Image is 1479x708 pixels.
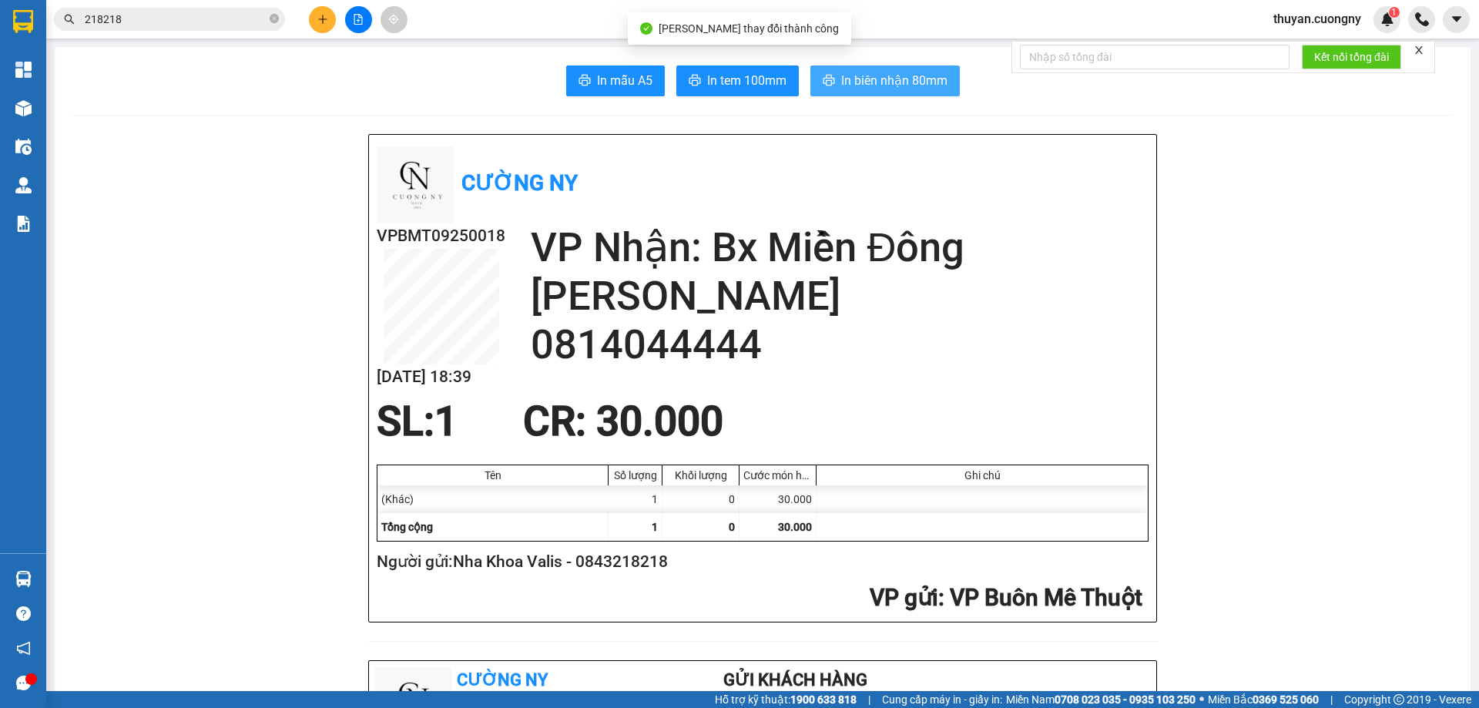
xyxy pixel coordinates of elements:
[381,521,433,533] span: Tổng cộng
[1380,12,1394,26] img: icon-new-feature
[377,582,1142,614] h2: : VP Buôn Mê Thuột
[317,14,328,25] span: plus
[870,584,938,611] span: VP gửi
[345,6,372,33] button: file-add
[1450,12,1464,26] span: caret-down
[579,74,591,89] span: printer
[597,71,652,90] span: In mẫu A5
[1443,6,1470,33] button: caret-down
[810,65,960,96] button: printerIn biên nhận 80mm
[640,22,652,35] span: check-circle
[15,216,32,232] img: solution-icon
[566,65,665,96] button: printerIn mẫu A5
[1414,45,1424,55] span: close
[1006,691,1196,708] span: Miền Nam
[1393,694,1404,705] span: copyright
[377,485,609,513] div: (Khác)
[531,223,1149,272] h2: VP Nhận: Bx Miền Đông
[1020,45,1290,69] input: Nhập số tổng đài
[609,485,662,513] div: 1
[1055,693,1196,706] strong: 0708 023 035 - 0935 103 250
[659,22,839,35] span: [PERSON_NAME] thay đổi thành công
[16,606,31,621] span: question-circle
[689,74,701,89] span: printer
[652,521,658,533] span: 1
[723,670,867,690] b: Gửi khách hàng
[729,521,735,533] span: 0
[823,74,835,89] span: printer
[381,469,604,482] div: Tên
[882,691,1002,708] span: Cung cấp máy in - giấy in:
[1199,696,1204,703] span: ⚪️
[85,11,267,28] input: Tìm tên, số ĐT hoặc mã đơn
[461,170,578,196] b: Cường Ny
[15,62,32,78] img: dashboard-icon
[377,364,505,390] h2: [DATE] 18:39
[15,177,32,193] img: warehouse-icon
[841,71,947,90] span: In biên nhận 80mm
[15,571,32,587] img: warehouse-icon
[1302,45,1401,69] button: Kết nối tổng đài
[457,670,548,690] b: Cường Ny
[1261,9,1373,29] span: thuyan.cuongny
[377,398,434,445] span: SL:
[707,71,786,90] span: In tem 100mm
[1389,7,1400,18] sup: 1
[1391,7,1397,18] span: 1
[739,485,817,513] div: 30.000
[377,146,454,223] img: logo.jpg
[715,691,857,708] span: Hỗ trợ kỹ thuật:
[353,14,364,25] span: file-add
[64,14,75,25] span: search
[743,469,812,482] div: Cước món hàng
[377,223,505,249] h2: VPBMT09250018
[676,65,799,96] button: printerIn tem 100mm
[1314,49,1389,65] span: Kết nối tổng đài
[531,320,1149,369] h2: 0814044444
[666,469,735,482] div: Khối lượng
[612,469,658,482] div: Số lượng
[531,272,1149,320] h2: [PERSON_NAME]
[790,693,857,706] strong: 1900 633 818
[778,521,812,533] span: 30.000
[1208,691,1319,708] span: Miền Bắc
[16,676,31,690] span: message
[377,549,1142,575] h2: Người gửi: Nha Khoa Valis - 0843218218
[1253,693,1319,706] strong: 0369 525 060
[662,485,739,513] div: 0
[381,6,407,33] button: aim
[309,6,336,33] button: plus
[13,10,33,33] img: logo-vxr
[270,12,279,27] span: close-circle
[270,14,279,23] span: close-circle
[868,691,870,708] span: |
[16,641,31,656] span: notification
[15,139,32,155] img: warehouse-icon
[1415,12,1429,26] img: phone-icon
[1330,691,1333,708] span: |
[523,398,723,445] span: CR : 30.000
[434,398,458,445] span: 1
[820,469,1144,482] div: Ghi chú
[388,14,399,25] span: aim
[15,100,32,116] img: warehouse-icon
